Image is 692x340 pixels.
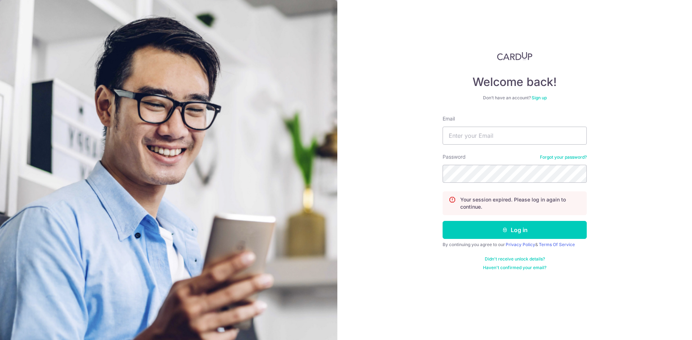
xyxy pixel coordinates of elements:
label: Email [443,115,455,122]
a: Haven't confirmed your email? [483,265,546,271]
p: Your session expired. Please log in again to continue. [460,196,581,210]
a: Didn't receive unlock details? [485,256,545,262]
div: Don’t have an account? [443,95,587,101]
a: Sign up [532,95,547,100]
label: Password [443,153,466,160]
a: Forgot your password? [540,154,587,160]
img: CardUp Logo [497,52,532,60]
div: By continuing you agree to our & [443,242,587,248]
button: Log in [443,221,587,239]
input: Enter your Email [443,127,587,145]
h4: Welcome back! [443,75,587,89]
a: Privacy Policy [506,242,535,247]
a: Terms Of Service [539,242,575,247]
